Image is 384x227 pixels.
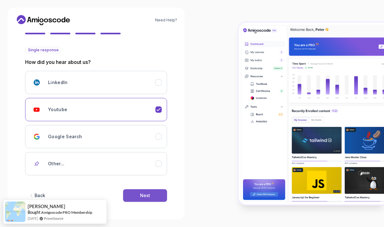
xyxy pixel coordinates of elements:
[5,201,25,222] img: provesource social proof notification image
[25,58,167,66] p: How did you hear about us?
[28,48,59,53] span: Single response
[44,216,63,221] a: ProveSource
[28,216,38,221] span: [DATE]
[28,204,65,209] span: [PERSON_NAME]
[123,189,167,202] button: Next
[48,79,68,86] h3: LinkedIn
[155,18,177,23] a: Need Help?
[140,192,150,199] div: Next
[25,98,167,121] button: Youtube
[48,106,67,113] h3: Youtube
[15,15,72,25] a: Home link
[239,23,384,204] img: Amigoscode Dashboard
[48,161,65,167] h3: Other...
[25,71,167,94] button: LinkedIn
[48,133,82,140] h3: Google Search
[35,192,45,199] div: Back
[25,152,167,175] button: Other...
[41,210,92,215] a: Amigoscode PRO Membership
[28,210,41,215] span: Bought
[25,189,48,202] button: Back
[25,125,167,148] button: Google Search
